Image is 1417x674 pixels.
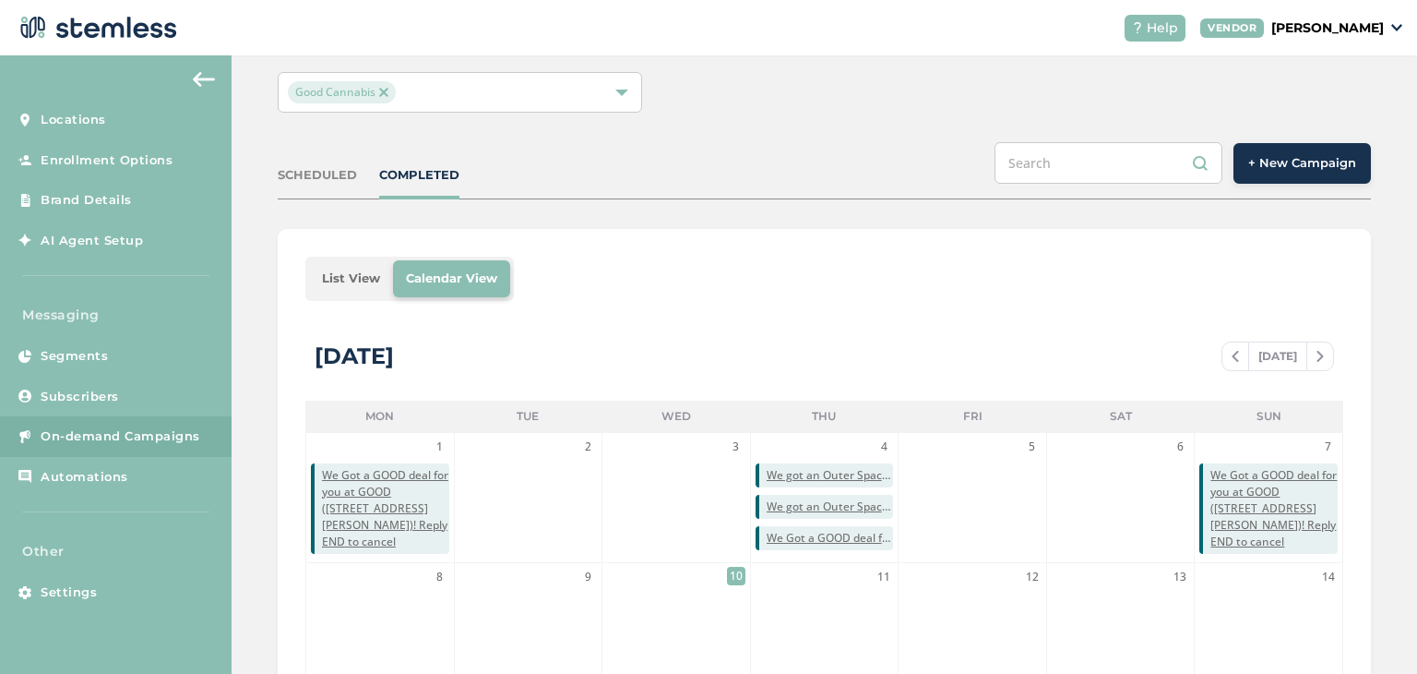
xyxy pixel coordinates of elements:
[1132,22,1143,33] img: icon-help-white-03924b79.svg
[315,340,394,373] div: [DATE]
[767,467,894,484] span: We got an Outer Space deal for you at GOOD ([STREET_ADDRESS][PERSON_NAME]) from 3-6pm Reply END t...
[454,401,602,432] li: Tue
[41,151,173,170] span: Enrollment Options
[1171,438,1189,456] span: 6
[875,568,893,586] span: 11
[15,9,177,46] img: logo-dark-0685b13c.svg
[1319,438,1338,456] span: 7
[578,568,597,586] span: 9
[1210,467,1338,550] span: We Got a GOOD deal for you at GOOD ([STREET_ADDRESS][PERSON_NAME])! Reply END to cancel
[1023,438,1042,456] span: 5
[305,401,454,432] li: Mon
[578,438,597,456] span: 2
[1325,585,1417,674] iframe: Chat Widget
[41,232,143,250] span: AI Agent Setup
[1233,143,1371,184] button: + New Campaign
[379,166,459,185] div: COMPLETED
[1171,568,1189,586] span: 13
[1047,401,1196,432] li: Sat
[41,584,97,602] span: Settings
[1391,24,1402,31] img: icon_down-arrow-small-66adaf34.svg
[1248,343,1307,370] span: [DATE]
[601,401,750,432] li: Wed
[278,166,357,185] div: SCHEDULED
[767,530,894,547] span: We Got a GOOD deal for you at GOOD ([STREET_ADDRESS][PERSON_NAME])! Reply END to cancel
[41,191,132,210] span: Brand Details
[899,401,1047,432] li: Fri
[1248,154,1356,173] span: + New Campaign
[393,260,510,297] li: Calendar View
[1232,351,1239,362] img: icon-chevron-left-b8c47ebb.svg
[1147,18,1178,38] span: Help
[379,88,388,97] img: icon-close-accent-8a337256.svg
[1200,18,1264,38] div: VENDOR
[309,260,393,297] li: List View
[193,72,215,87] img: icon-arrow-back-accent-c549486e.svg
[41,388,119,406] span: Subscribers
[41,427,200,446] span: On-demand Campaigns
[1023,568,1042,586] span: 12
[41,347,108,366] span: Segments
[1319,568,1338,586] span: 14
[875,438,893,456] span: 4
[431,438,449,456] span: 1
[1271,18,1384,38] p: [PERSON_NAME]
[322,467,449,550] span: We Got a GOOD deal for you at GOOD ([STREET_ADDRESS][PERSON_NAME])! Reply END to cancel
[727,438,745,456] span: 3
[431,568,449,586] span: 8
[767,499,894,515] span: We got an Outer Space deal for you at GOOD ([STREET_ADDRESS][PERSON_NAME]) from 3-6pm Reply END t...
[1316,351,1324,362] img: icon-chevron-right-bae969c5.svg
[994,142,1222,184] input: Search
[750,401,899,432] li: Thu
[41,468,128,487] span: Automations
[41,111,106,129] span: Locations
[727,567,745,585] span: 10
[288,81,396,103] span: Good Cannabis
[1195,401,1343,432] li: Sun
